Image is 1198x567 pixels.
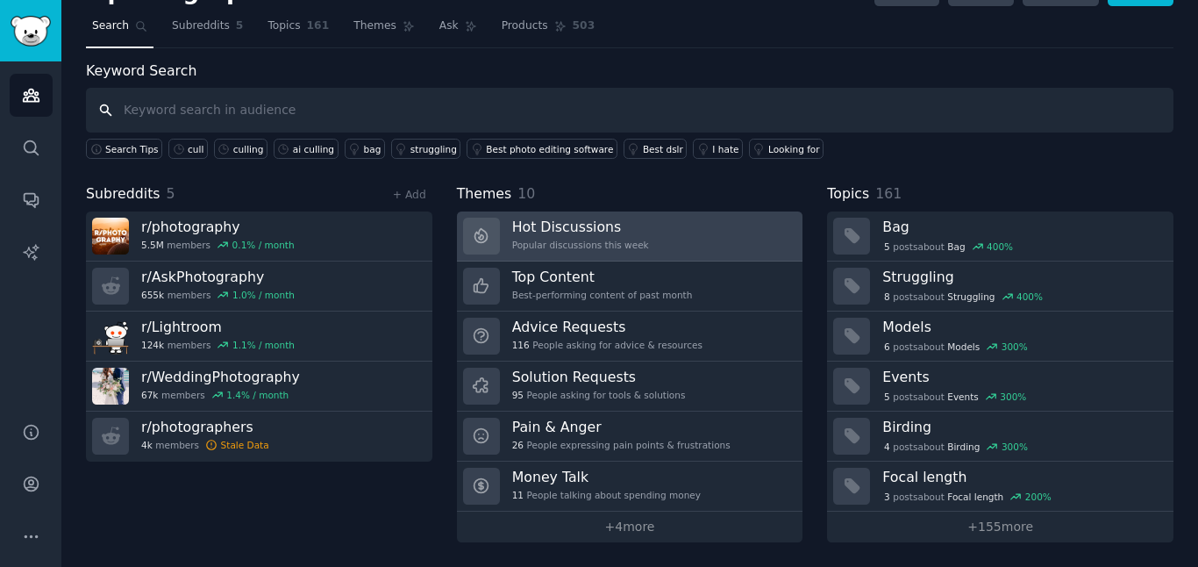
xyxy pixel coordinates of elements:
[188,143,203,155] div: cull
[502,18,548,34] span: Products
[884,391,890,403] span: 5
[512,268,693,286] h3: Top Content
[512,468,701,486] h3: Money Talk
[141,368,300,386] h3: r/ WeddingPhotography
[141,239,295,251] div: members
[947,391,979,403] span: Events
[141,389,158,401] span: 67k
[274,139,339,159] a: ai culling
[391,139,461,159] a: struggling
[884,491,890,503] span: 3
[214,139,267,159] a: culling
[457,262,803,312] a: Top ContentBest-performing content of past month
[712,143,738,155] div: I hate
[882,318,1161,336] h3: Models
[141,339,295,351] div: members
[1025,491,1052,503] div: 200 %
[827,362,1173,412] a: Events5postsaboutEvents300%
[86,312,432,362] a: r/Lightroom124kmembers1.1% / month
[882,218,1161,236] h3: Bag
[1002,441,1028,453] div: 300 %
[1002,341,1028,353] div: 300 %
[141,239,164,251] span: 5.5M
[141,268,295,286] h3: r/ AskPhotography
[92,368,129,405] img: WeddingPhotography
[827,512,1173,542] a: +155more
[105,143,159,155] span: Search Tips
[293,143,334,155] div: ai culling
[882,268,1161,286] h3: Struggling
[882,468,1161,486] h3: Focal length
[827,462,1173,512] a: Focal length3postsaboutFocal length200%
[92,18,129,34] span: Search
[749,139,824,159] a: Looking for
[433,12,483,48] a: Ask
[467,139,617,159] a: Best photo editing software
[92,318,129,355] img: Lightroom
[517,185,535,202] span: 10
[947,240,965,253] span: Bag
[512,418,731,436] h3: Pain & Anger
[261,12,335,48] a: Topics161
[512,368,686,386] h3: Solution Requests
[947,441,980,453] span: Birding
[141,289,295,301] div: members
[364,143,382,155] div: bag
[86,12,153,48] a: Search
[512,218,649,236] h3: Hot Discussions
[643,143,683,155] div: Best dslr
[141,418,269,436] h3: r/ photographers
[86,412,432,462] a: r/photographers4kmembersStale Data
[884,291,890,303] span: 8
[168,139,208,159] a: cull
[457,183,512,205] span: Themes
[236,18,244,34] span: 5
[512,318,702,336] h3: Advice Requests
[11,16,51,47] img: GummySearch logo
[345,139,385,159] a: bag
[86,139,162,159] button: Search Tips
[1016,291,1043,303] div: 400 %
[827,412,1173,462] a: Birding4postsaboutBirding300%
[141,389,300,401] div: members
[768,143,820,155] div: Looking for
[86,212,432,262] a: r/photography5.5Mmembers0.1% / month
[875,185,902,202] span: 161
[86,88,1173,133] input: Keyword search in audience
[221,439,269,451] div: Stale Data
[827,183,869,205] span: Topics
[882,439,1029,455] div: post s about
[86,183,160,205] span: Subreddits
[882,339,1029,355] div: post s about
[882,489,1052,505] div: post s about
[141,289,164,301] span: 655k
[457,362,803,412] a: Solution Requests95People asking for tools & solutions
[141,218,295,236] h3: r/ photography
[86,262,432,312] a: r/AskPhotography655kmembers1.0% / month
[457,312,803,362] a: Advice Requests116People asking for advice & resources
[141,439,153,451] span: 4k
[987,240,1013,253] div: 400 %
[393,189,426,201] a: + Add
[141,339,164,351] span: 124k
[947,341,980,353] span: Models
[232,339,295,351] div: 1.1 % / month
[457,212,803,262] a: Hot DiscussionsPopular discussions this week
[457,512,803,542] a: +4more
[172,18,230,34] span: Subreddits
[947,491,1003,503] span: Focal length
[884,341,890,353] span: 6
[86,62,196,79] label: Keyword Search
[827,262,1173,312] a: Struggling8postsaboutStruggling400%
[512,439,524,451] span: 26
[439,18,459,34] span: Ask
[141,439,269,451] div: members
[457,412,803,462] a: Pain & Anger26People expressing pain points & frustrations
[141,318,295,336] h3: r/ Lightroom
[827,212,1173,262] a: Bag5postsaboutBag400%
[267,18,300,34] span: Topics
[882,418,1161,436] h3: Birding
[884,441,890,453] span: 4
[353,18,396,34] span: Themes
[486,143,613,155] div: Best photo editing software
